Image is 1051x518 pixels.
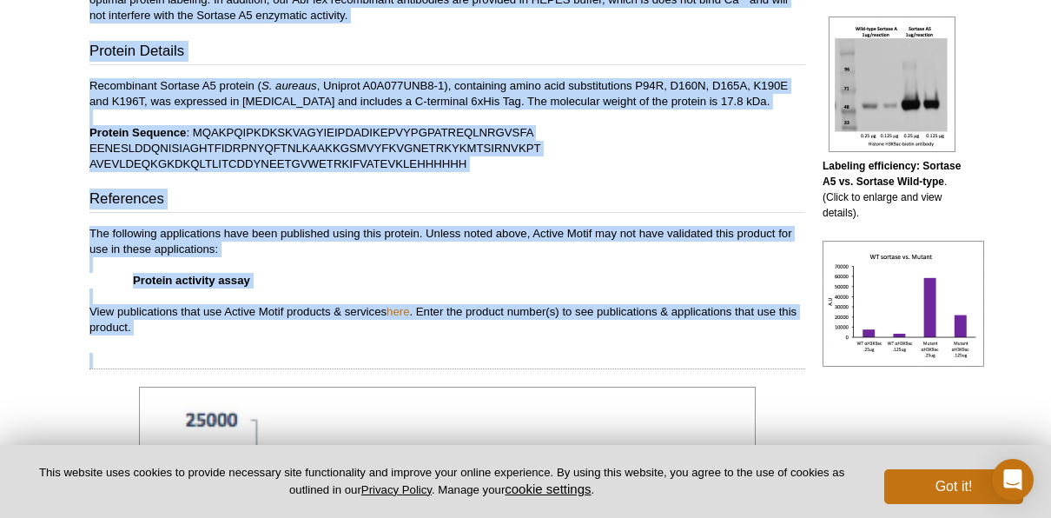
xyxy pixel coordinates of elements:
img: Recombinant Sortase A5 protein [823,241,984,367]
p: . (Click to enlarge and view details). [823,158,962,221]
h3: Protein Details [89,41,805,65]
img: Labeling efficiency: Sortase A5 vs. Sortase Wild-type. [829,17,955,152]
a: here [387,305,409,318]
strong: Protein activity assay [133,274,250,287]
i: S. aureaus [261,79,317,92]
div: Open Intercom Messenger [992,459,1034,501]
button: cookie settings [505,481,591,496]
a: Privacy Policy [361,483,432,496]
p: The following applications have been published using this protein. Unless noted above, Active Mot... [89,226,805,335]
b: Labeling efficiency: Sortase A5 vs. Sortase Wild-type [823,160,961,188]
b: Protein Sequence [89,126,186,139]
p: This website uses cookies to provide necessary site functionality and improve your online experie... [28,465,856,498]
button: Got it! [884,469,1023,504]
h3: References [89,189,805,213]
p: Recombinant Sortase A5 protein ( , Uniprot A0A077UNB8-1), containing amino acid substitutions P94... [89,78,805,172]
